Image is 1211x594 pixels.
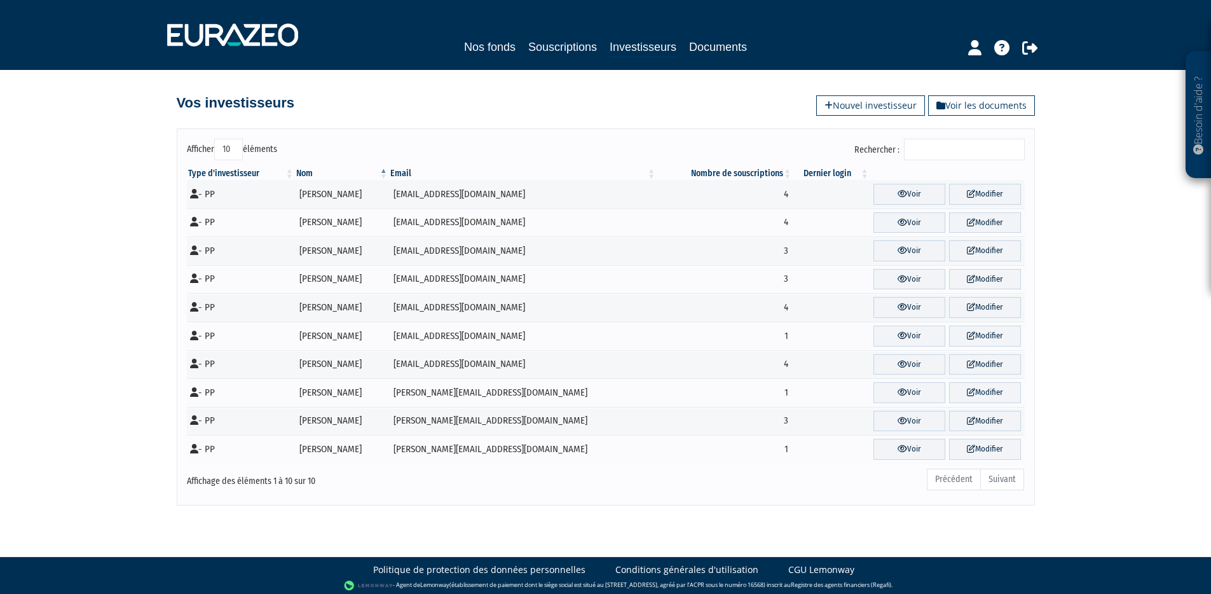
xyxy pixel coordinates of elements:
a: Conditions générales d'utilisation [615,563,758,576]
a: Modifier [949,269,1021,290]
a: CGU Lemonway [788,563,854,576]
td: 1 [657,378,793,407]
td: - PP [187,237,295,265]
label: Afficher éléments [187,139,277,160]
div: Affichage des éléments 1 à 10 sur 10 [187,467,525,488]
a: Modifier [949,326,1021,347]
a: Lemonway [420,581,449,589]
a: Voir [873,212,945,233]
a: Investisseurs [610,38,676,58]
a: Voir [873,354,945,375]
td: [EMAIL_ADDRESS][DOMAIN_NAME] [389,209,657,237]
a: Voir [873,326,945,347]
a: Nos fonds [464,38,516,56]
td: [PERSON_NAME] [295,435,389,464]
a: Modifier [949,184,1021,205]
td: - PP [187,378,295,407]
a: Voir [873,240,945,261]
td: [EMAIL_ADDRESS][DOMAIN_NAME] [389,322,657,350]
p: Besoin d'aide ? [1191,58,1206,172]
td: 3 [657,407,793,436]
td: 1 [657,322,793,350]
label: Rechercher : [854,139,1025,160]
th: Type d'investisseur : activer pour trier la colonne par ordre croissant [187,167,295,180]
th: Email : activer pour trier la colonne par ordre croissant [389,167,657,180]
th: Nombre de souscriptions : activer pour trier la colonne par ordre croissant [657,167,793,180]
td: [PERSON_NAME] [295,350,389,379]
a: Modifier [949,212,1021,233]
td: [PERSON_NAME][EMAIL_ADDRESS][DOMAIN_NAME] [389,407,657,436]
a: Voir [873,184,945,205]
a: Voir [873,297,945,318]
a: Modifier [949,297,1021,318]
td: [PERSON_NAME] [295,209,389,237]
td: [PERSON_NAME] [295,293,389,322]
select: Afficheréléments [214,139,243,160]
td: [EMAIL_ADDRESS][DOMAIN_NAME] [389,350,657,379]
td: 1 [657,435,793,464]
td: 4 [657,209,793,237]
td: - PP [187,265,295,294]
a: Modifier [949,240,1021,261]
td: [PERSON_NAME] [295,265,389,294]
img: logo-lemonway.png [344,579,393,592]
a: Voir [873,411,945,432]
a: Voir [873,269,945,290]
td: - PP [187,209,295,237]
td: [PERSON_NAME] [295,237,389,265]
td: - PP [187,180,295,209]
td: [PERSON_NAME] [295,407,389,436]
a: Modifier [949,411,1021,432]
td: [EMAIL_ADDRESS][DOMAIN_NAME] [389,293,657,322]
a: Registre des agents financiers (Regafi) [791,581,891,589]
div: - Agent de (établissement de paiement dont le siège social est situé au [STREET_ADDRESS], agréé p... [13,579,1198,592]
td: - PP [187,350,295,379]
td: [EMAIL_ADDRESS][DOMAIN_NAME] [389,237,657,265]
h4: Vos investisseurs [177,95,294,111]
td: [EMAIL_ADDRESS][DOMAIN_NAME] [389,180,657,209]
td: [PERSON_NAME][EMAIL_ADDRESS][DOMAIN_NAME] [389,435,657,464]
td: - PP [187,293,295,322]
input: Rechercher : [904,139,1025,160]
a: Modifier [949,382,1021,403]
a: Modifier [949,354,1021,375]
td: 4 [657,293,793,322]
a: Nouvel investisseur [816,95,925,116]
td: [EMAIL_ADDRESS][DOMAIN_NAME] [389,265,657,294]
td: [PERSON_NAME] [295,180,389,209]
a: Documents [689,38,747,56]
td: 3 [657,265,793,294]
td: 3 [657,237,793,265]
td: - PP [187,322,295,350]
a: Souscriptions [528,38,597,56]
td: - PP [187,407,295,436]
td: [PERSON_NAME] [295,322,389,350]
th: &nbsp; [870,167,1024,180]
td: [PERSON_NAME][EMAIL_ADDRESS][DOMAIN_NAME] [389,378,657,407]
th: Nom : activer pour trier la colonne par ordre d&eacute;croissant [295,167,389,180]
td: 4 [657,350,793,379]
td: [PERSON_NAME] [295,378,389,407]
a: Politique de protection des données personnelles [373,563,585,576]
img: 1732889491-logotype_eurazeo_blanc_rvb.png [167,24,298,46]
a: Voir les documents [928,95,1035,116]
td: 4 [657,180,793,209]
a: Modifier [949,439,1021,460]
a: Voir [873,382,945,403]
td: - PP [187,435,295,464]
th: Dernier login : activer pour trier la colonne par ordre croissant [793,167,870,180]
a: Voir [873,439,945,460]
